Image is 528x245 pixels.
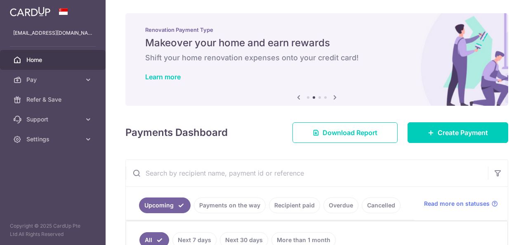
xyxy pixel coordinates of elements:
iframe: Opens a widget where you can find more information [475,220,520,241]
a: Upcoming [139,197,191,213]
h5: Makeover your home and earn rewards [145,36,488,50]
img: CardUp [10,7,50,17]
h6: Shift your home renovation expenses onto your credit card! [145,53,488,63]
span: Support [26,115,81,124]
input: Search by recipient name, payment id or reference [126,160,488,186]
img: Renovation banner [125,13,508,106]
a: Overdue [323,197,358,213]
span: Read more on statuses [424,200,490,208]
span: Home [26,56,81,64]
a: Recipient paid [269,197,320,213]
p: Renovation Payment Type [145,26,488,33]
a: Create Payment [408,122,508,143]
h4: Payments Dashboard [125,125,228,140]
a: Cancelled [362,197,401,213]
a: Download Report [292,122,398,143]
span: Download Report [323,128,377,138]
a: Payments on the way [194,197,266,213]
span: Create Payment [438,128,488,138]
a: Learn more [145,73,181,81]
a: Read more on statuses [424,200,498,208]
span: Settings [26,135,81,143]
span: Refer & Save [26,95,81,104]
span: Pay [26,76,81,84]
p: [EMAIL_ADDRESS][DOMAIN_NAME] [13,29,92,37]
